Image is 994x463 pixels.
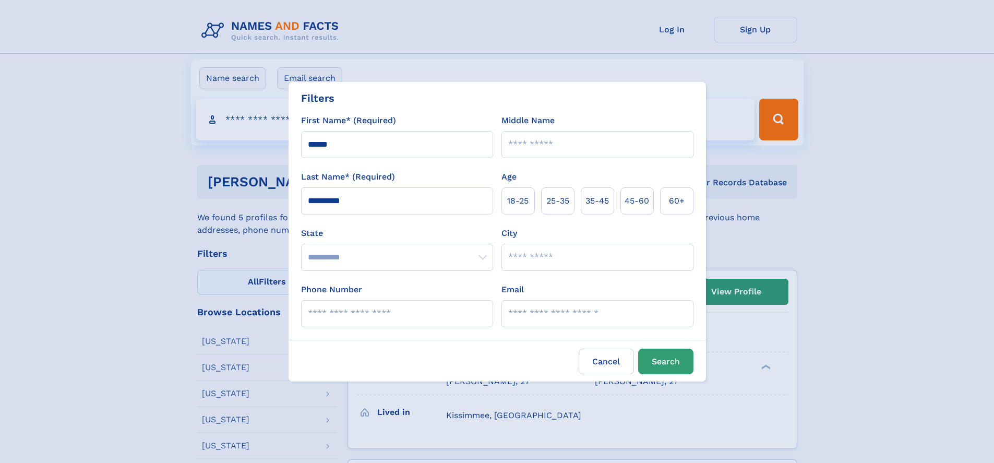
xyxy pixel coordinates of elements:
[669,195,685,207] span: 60+
[301,90,334,106] div: Filters
[501,171,517,183] label: Age
[501,227,517,240] label: City
[501,283,524,296] label: Email
[638,349,693,374] button: Search
[579,349,634,374] label: Cancel
[585,195,609,207] span: 35‑45
[501,114,555,127] label: Middle Name
[301,171,395,183] label: Last Name* (Required)
[507,195,529,207] span: 18‑25
[301,114,396,127] label: First Name* (Required)
[546,195,569,207] span: 25‑35
[625,195,649,207] span: 45‑60
[301,283,362,296] label: Phone Number
[301,227,493,240] label: State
